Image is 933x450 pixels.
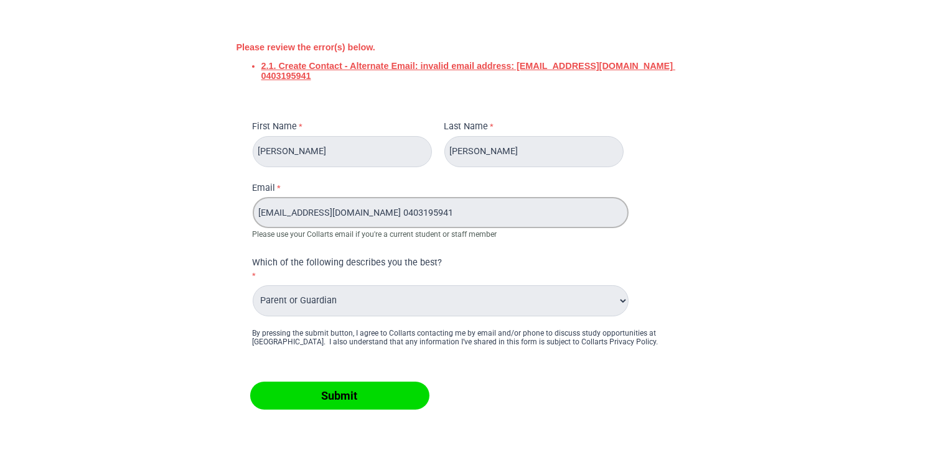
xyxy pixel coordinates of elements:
[253,197,629,228] input: Email
[261,61,676,81] a: 2.1. Create Contact - Alternate Email: invalid email address: [EMAIL_ADDRESS][DOMAIN_NAME] 040319...
[227,33,706,99] div: Please review the error(s) below.
[253,285,629,316] select: Which of the following describes you the best?
[444,136,624,167] input: Last Name
[253,329,681,346] div: By pressing the submit button, I agree to Collarts contacting me by email and/or phone to discuss...
[250,382,429,410] input: Submit
[253,181,284,198] label: Email
[253,136,432,167] input: First Name
[253,256,591,270] div: Which of the following describes you the best?
[444,120,497,136] label: Last Name
[253,120,306,136] label: First Name
[253,230,497,239] span: Please use your Collarts email if you're a current student or staff member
